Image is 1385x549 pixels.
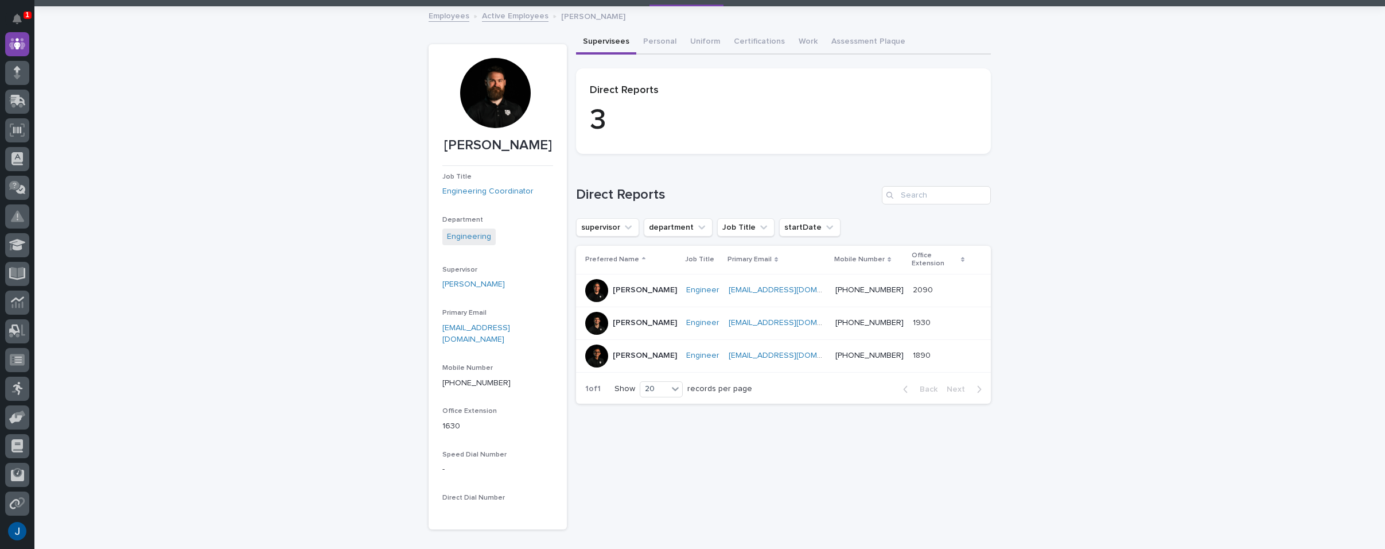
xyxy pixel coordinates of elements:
[913,316,933,328] p: 1930
[442,185,534,198] a: Engineering Coordinator
[913,385,937,393] span: Back
[613,318,677,328] p: [PERSON_NAME]
[882,186,991,204] input: Search
[442,379,511,387] a: [PHONE_NUMBER]
[779,218,841,237] button: startDate
[576,375,610,403] p: 1 of 1
[792,30,824,55] button: Work
[613,351,677,361] p: [PERSON_NAME]
[913,283,935,295] p: 2090
[683,30,727,55] button: Uniform
[442,173,472,180] span: Job Title
[5,519,29,543] button: users-avatar
[561,9,625,22] p: [PERSON_NAME]
[614,384,635,394] p: Show
[576,307,991,339] tr: [PERSON_NAME]Engineer [EMAIL_ADDRESS][DOMAIN_NAME] [PHONE_NUMBER]19301930
[5,7,29,31] button: Notifications
[442,451,507,458] span: Speed Dial Number
[482,9,548,22] a: Active Employees
[576,187,877,203] h1: Direct Reports
[686,351,719,361] a: Engineer
[729,319,858,327] a: [EMAIL_ADDRESS][DOMAIN_NAME]
[835,286,904,294] a: [PHONE_NUMBER]
[442,279,505,291] a: [PERSON_NAME]
[686,318,719,328] a: Engineer
[442,137,553,154] p: [PERSON_NAME]
[585,253,639,266] p: Preferred Name
[912,249,958,270] p: Office Extension
[590,84,977,97] p: Direct Reports
[447,231,491,243] a: Engineering
[824,30,912,55] button: Assessment Plaque
[576,339,991,372] tr: [PERSON_NAME]Engineer [EMAIL_ADDRESS][DOMAIN_NAME] [PHONE_NUMBER]18901890
[834,253,885,266] p: Mobile Number
[913,349,933,361] p: 1890
[613,285,677,295] p: [PERSON_NAME]
[590,103,977,138] p: 3
[442,216,483,223] span: Department
[442,310,487,316] span: Primary Email
[25,11,29,19] p: 1
[442,463,553,475] p: -
[727,30,792,55] button: Certifications
[717,218,775,237] button: Job Title
[947,385,972,393] span: Next
[442,266,477,273] span: Supervisor
[942,384,991,395] button: Next
[576,218,639,237] button: supervisor
[576,274,991,307] tr: [PERSON_NAME]Engineer [EMAIL_ADDRESS][DOMAIN_NAME] [PHONE_NUMBER]20902090
[685,253,714,266] p: Job Title
[640,383,668,395] div: 20
[442,420,553,432] p: 1630
[835,351,904,359] a: [PHONE_NUMBER]
[14,14,29,32] div: Notifications1
[686,285,719,295] a: Engineer
[636,30,683,55] button: Personal
[729,286,858,294] a: [EMAIL_ADDRESS][DOMAIN_NAME]
[727,253,772,266] p: Primary Email
[729,351,858,359] a: [EMAIL_ADDRESS][DOMAIN_NAME]
[894,384,942,395] button: Back
[687,384,752,394] p: records per page
[429,9,469,22] a: Employees
[835,319,904,327] a: [PHONE_NUMBER]
[644,218,713,237] button: department
[442,494,505,501] span: Direct Dial Number
[576,30,636,55] button: Supervisees
[442,408,497,415] span: Office Extension
[442,365,493,372] span: Mobile Number
[442,324,510,344] a: [EMAIL_ADDRESS][DOMAIN_NAME]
